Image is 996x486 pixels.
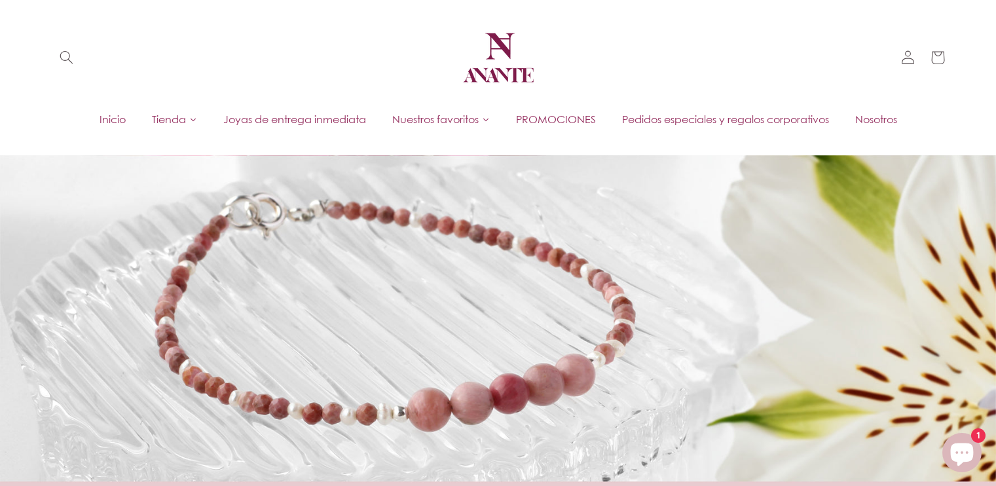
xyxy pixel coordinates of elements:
img: Anante Joyería | Diseño mexicano [459,18,538,97]
inbox-online-store-chat: Chat de la tienda online Shopify [938,433,986,476]
span: PROMOCIONES [516,112,596,126]
a: Nosotros [842,109,910,129]
a: PROMOCIONES [503,109,609,129]
span: Joyas de entrega inmediata [223,112,366,126]
span: Inicio [100,112,126,126]
a: Tienda [139,109,210,129]
a: Nuestros favoritos [379,109,503,129]
a: Anante Joyería | Diseño mexicano [454,13,543,102]
span: Pedidos especiales y regalos corporativos [622,112,829,126]
summary: Búsqueda [51,43,81,73]
span: Nosotros [855,112,897,126]
a: Joyas de entrega inmediata [210,109,379,129]
a: Pedidos especiales y regalos corporativos [609,109,842,129]
a: Inicio [86,109,139,129]
span: Tienda [152,112,186,126]
span: Nuestros favoritos [392,112,479,126]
